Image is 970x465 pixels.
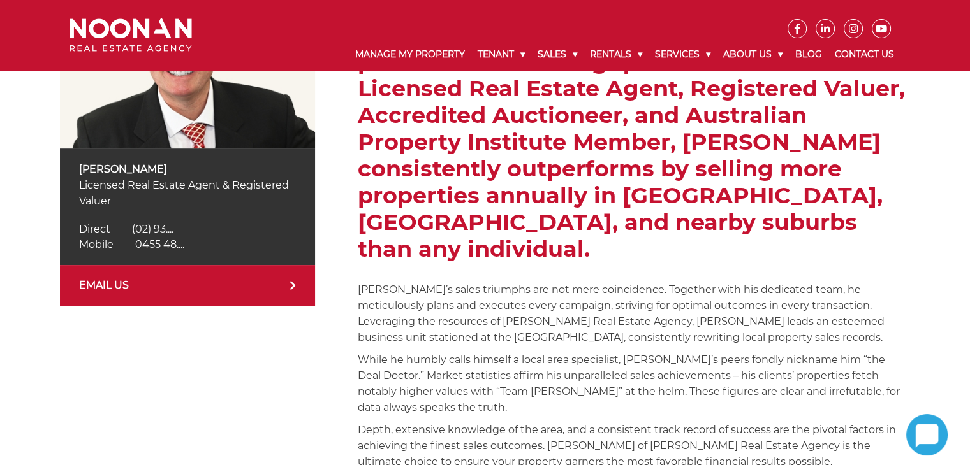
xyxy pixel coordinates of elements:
span: 0455 48.... [135,238,184,250]
a: Services [649,38,717,71]
span: (02) 93.... [132,223,173,235]
img: Noonan Real Estate Agency [70,18,192,52]
a: Blog [789,38,828,71]
a: Manage My Property [349,38,471,71]
a: Rentals [584,38,649,71]
p: Licensed Real Estate Agent & Registered Valuer [79,177,296,209]
p: While he humbly calls himself a local area specialist, [PERSON_NAME]’s peers fondly nickname him ... [358,352,910,415]
a: Sales [531,38,584,71]
a: Click to reveal phone number [79,238,184,250]
span: Mobile [79,238,114,250]
a: Click to reveal phone number [79,223,173,235]
a: Contact Us [828,38,900,71]
span: Direct [79,223,110,235]
a: EMAIL US [60,265,315,306]
p: [PERSON_NAME]’s sales triumphs are not mere coincidence. Together with his dedicated team, he met... [358,282,910,345]
p: [PERSON_NAME] [79,161,296,177]
a: Tenant [471,38,531,71]
a: About Us [717,38,789,71]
